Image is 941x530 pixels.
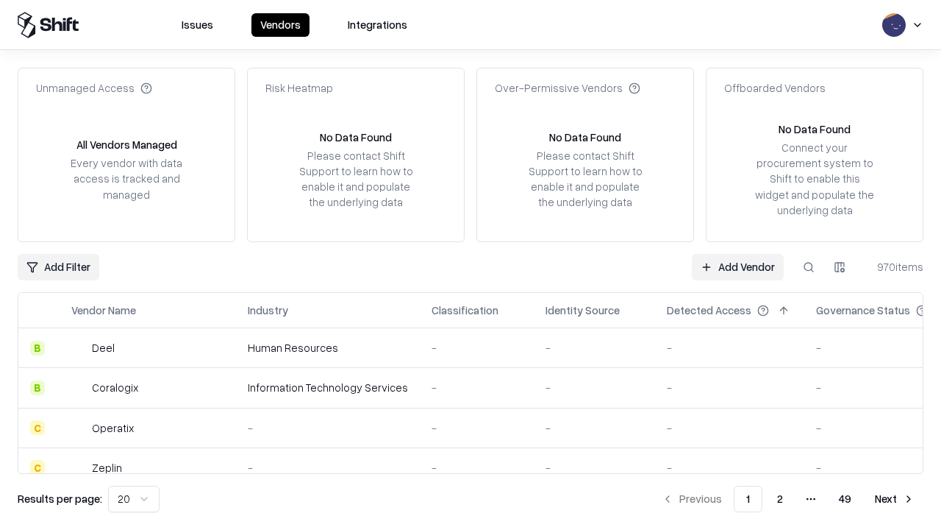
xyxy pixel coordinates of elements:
[265,80,333,96] div: Risk Heatmap
[248,340,408,356] div: Human Resources
[173,13,222,37] button: Issues
[545,380,643,395] div: -
[432,303,498,318] div: Classification
[30,381,45,395] div: B
[92,420,134,436] div: Operatix
[71,303,136,318] div: Vendor Name
[320,130,392,145] div: No Data Found
[92,460,122,476] div: Zeplin
[65,155,187,202] div: Every vendor with data access is tracked and managed
[865,259,923,275] div: 970 items
[653,486,923,512] nav: pagination
[71,460,86,475] img: Zeplin
[295,148,417,211] div: Please contact Shift Support to learn how to enable it and populate the underlying data
[667,380,792,395] div: -
[545,420,643,436] div: -
[724,80,826,96] div: Offboarded Vendors
[545,303,620,318] div: Identity Source
[495,80,640,96] div: Over-Permissive Vendors
[667,340,792,356] div: -
[248,303,288,318] div: Industry
[549,130,621,145] div: No Data Found
[734,486,762,512] button: 1
[432,380,522,395] div: -
[827,486,863,512] button: 49
[18,254,99,280] button: Add Filter
[248,460,408,476] div: -
[76,137,177,152] div: All Vendors Managed
[248,380,408,395] div: Information Technology Services
[432,340,522,356] div: -
[339,13,416,37] button: Integrations
[92,380,138,395] div: Coralogix
[248,420,408,436] div: -
[545,460,643,476] div: -
[667,303,751,318] div: Detected Access
[432,460,522,476] div: -
[667,420,792,436] div: -
[779,121,851,137] div: No Data Found
[251,13,310,37] button: Vendors
[36,80,152,96] div: Unmanaged Access
[692,254,784,280] a: Add Vendor
[545,340,643,356] div: -
[71,341,86,356] img: Deel
[30,341,45,356] div: B
[18,491,102,506] p: Results per page:
[30,460,45,475] div: C
[754,140,876,218] div: Connect your procurement system to Shift to enable this widget and populate the underlying data
[524,148,646,211] div: Please contact Shift Support to learn how to enable it and populate the underlying data
[71,420,86,435] img: Operatix
[667,460,792,476] div: -
[765,486,795,512] button: 2
[30,420,45,435] div: C
[71,381,86,395] img: Coralogix
[92,340,115,356] div: Deel
[816,303,910,318] div: Governance Status
[432,420,522,436] div: -
[866,486,923,512] button: Next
